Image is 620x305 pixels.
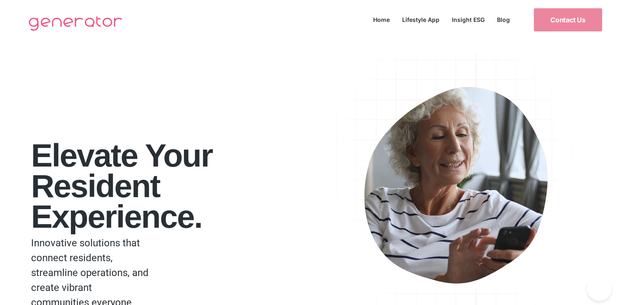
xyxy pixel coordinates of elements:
a: Blog [491,14,516,25]
a: Contact Us [534,8,602,31]
a: Insight ESG [446,14,491,25]
nav: Menu [367,14,516,25]
h1: Elevate your Resident Experience. [31,140,315,232]
span: Contact Us [550,17,586,23]
a: Home [367,14,396,25]
iframe: Toggle Customer Support [587,276,612,301]
a: Lifestyle App [396,14,446,25]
